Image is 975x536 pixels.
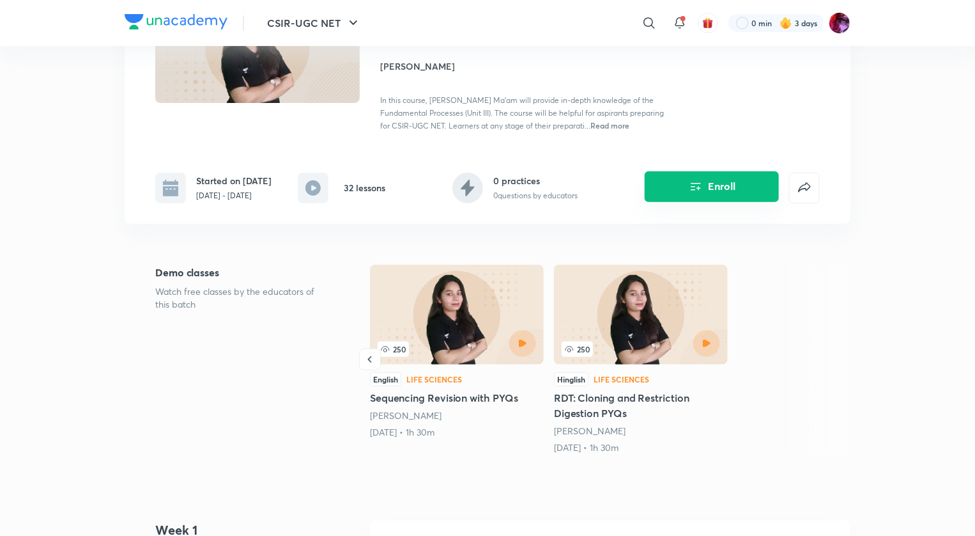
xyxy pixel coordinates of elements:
img: Company Logo [125,14,227,29]
h6: Started on [DATE] [196,174,272,187]
a: Sequencing Revision with PYQs [370,265,544,439]
a: 250HinglishLife SciencesRDT: Cloning and Restriction Digestion PYQs[PERSON_NAME][DATE] • 1h 30m [554,265,728,454]
div: 2nd Jul • 1h 30m [554,441,728,454]
div: Neelam Verma [370,409,544,422]
div: Life Sciences [406,375,462,383]
h6: 0 practices [493,174,578,187]
h5: Sequencing Revision with PYQs [370,390,544,406]
span: 250 [562,342,593,357]
a: 250EnglishLife SciencesSequencing Revision with PYQs[PERSON_NAME][DATE] • 1h 30m [370,265,544,439]
span: 250 [378,342,409,357]
a: RDT: Cloning and Restriction Digestion PYQs [554,265,728,454]
h5: RDT: Cloning and Restriction Digestion PYQs [554,390,728,421]
p: [DATE] - [DATE] [196,190,272,201]
div: English [370,372,401,386]
img: Bidhu Bhushan [829,12,850,34]
a: [PERSON_NAME] [370,409,441,422]
a: [PERSON_NAME] [554,425,626,437]
p: 0 questions by educators [493,190,578,201]
h6: 32 lessons [344,181,385,194]
img: streak [779,17,792,29]
span: In this course, [PERSON_NAME] Ma'am will provide in-depth knowledge of the Fundamental Processes ... [380,95,664,130]
button: CSIR-UGC NET [259,10,369,36]
h4: [PERSON_NAME] [380,59,666,73]
span: Read more [590,120,629,130]
div: Neelam Verma [554,425,728,437]
button: avatar [698,13,718,33]
button: Enroll [645,171,779,202]
p: Watch free classes by the educators of this batch [155,285,329,311]
div: Life Sciences [594,375,649,383]
div: 1st Jul • 1h 30m [370,426,544,439]
button: false [789,173,820,203]
img: avatar [702,17,714,29]
div: Hinglish [554,372,588,386]
h5: Demo classes [155,265,329,280]
a: Company Logo [125,14,227,33]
